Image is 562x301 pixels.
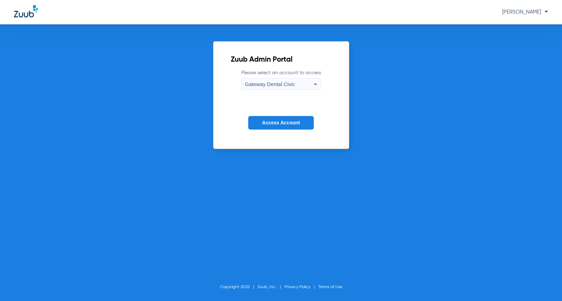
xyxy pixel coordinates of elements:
button: Access Account [248,116,314,130]
span: Gateway Dental Civic [245,81,295,87]
label: Please select an account to access [241,69,321,90]
img: Zuub Logo [14,5,38,17]
a: Privacy Policy [284,285,310,289]
span: Access Account [262,120,300,125]
h2: Zuub Admin Portal [231,56,332,63]
li: Zuub, Inc. [258,284,284,291]
a: Terms of Use [318,285,342,289]
span: [PERSON_NAME] [502,9,548,15]
li: Copyright 2025 [220,284,258,291]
